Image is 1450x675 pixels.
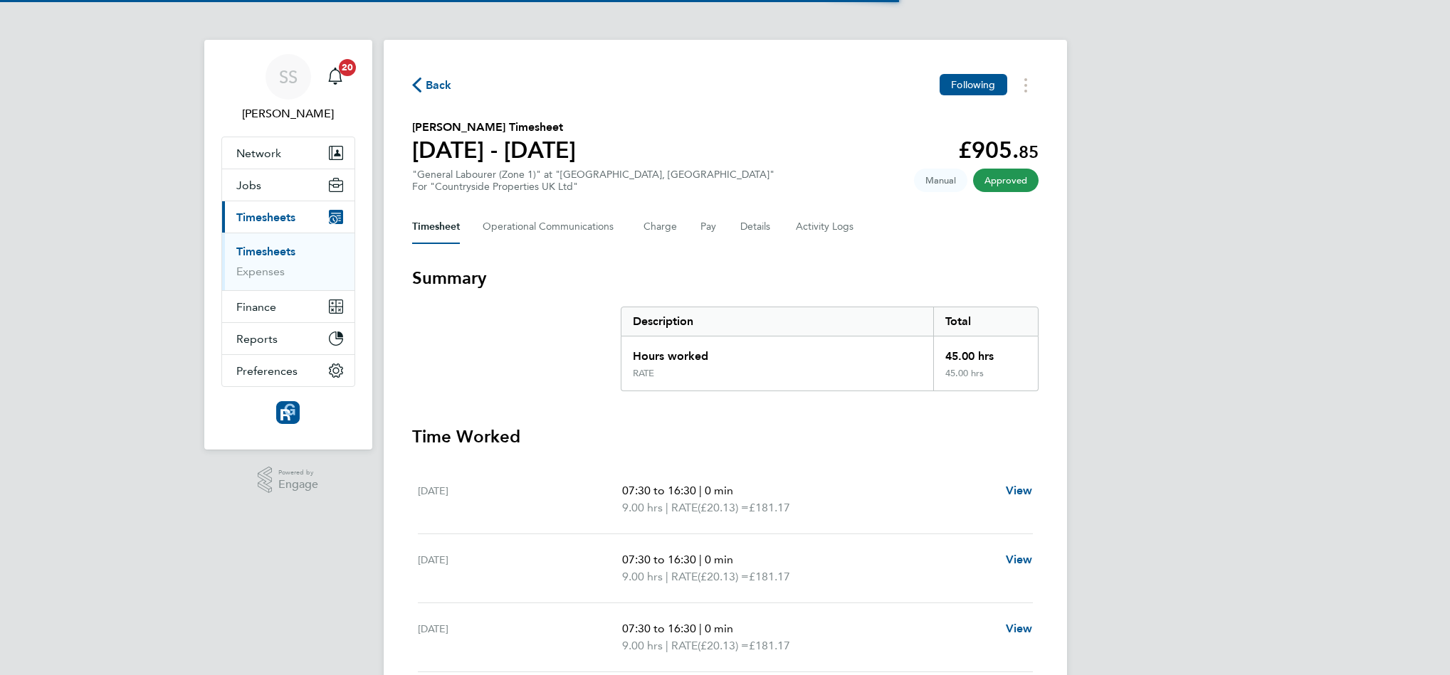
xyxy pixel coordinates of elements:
[258,467,318,494] a: Powered byEngage
[749,639,790,652] span: £181.17
[621,307,1039,391] div: Summary
[412,169,774,193] div: "General Labourer (Zone 1)" at "[GEOGRAPHIC_DATA], [GEOGRAPHIC_DATA]"
[276,401,299,424] img: resourcinggroup-logo-retina.png
[914,169,967,192] span: This timesheet was manually created.
[705,553,733,566] span: 0 min
[622,639,663,652] span: 9.00 hrs
[412,267,1039,289] h3: Summary
[796,210,856,244] button: Activity Logs
[236,332,278,346] span: Reports
[222,137,354,169] button: Network
[633,368,654,379] div: RATE
[699,622,702,635] span: |
[933,368,1037,390] div: 45.00 hrs
[236,179,261,192] span: Jobs
[221,105,355,122] span: Sasha Steeples
[698,501,749,514] span: (£20.13) =
[222,355,354,386] button: Preferences
[412,425,1039,448] h3: Time Worked
[1006,484,1033,497] span: View
[426,77,452,94] span: Back
[933,336,1037,368] div: 45.00 hrs
[412,119,576,136] h2: [PERSON_NAME] Timesheet
[412,210,460,244] button: Timesheet
[705,484,733,497] span: 0 min
[749,570,790,583] span: £181.17
[418,551,623,585] div: [DATE]
[699,553,702,566] span: |
[1006,551,1033,568] a: View
[740,210,773,244] button: Details
[222,233,354,290] div: Timesheets
[418,620,623,654] div: [DATE]
[236,245,295,258] a: Timesheets
[236,265,285,278] a: Expenses
[666,570,668,583] span: |
[1006,622,1033,635] span: View
[204,40,372,450] nav: Main navigation
[222,323,354,354] button: Reports
[671,499,698,516] span: RATE
[666,639,668,652] span: |
[700,210,718,244] button: Pay
[221,401,355,424] a: Go to home page
[699,484,702,497] span: |
[622,484,696,497] span: 07:30 to 16:30
[643,210,678,244] button: Charge
[622,622,696,635] span: 07:30 to 16:30
[278,479,318,491] span: Engage
[412,181,774,193] div: For "Countryside Properties UK Ltd"
[1006,482,1033,499] a: View
[412,76,452,94] button: Back
[339,59,356,76] span: 20
[698,570,749,583] span: (£20.13) =
[221,54,355,122] a: SS[PERSON_NAME]
[222,291,354,322] button: Finance
[279,68,298,86] span: SS
[236,211,295,224] span: Timesheets
[236,147,281,160] span: Network
[1019,142,1039,162] span: 85
[973,169,1039,192] span: This timesheet has been approved.
[236,300,276,314] span: Finance
[236,364,298,378] span: Preferences
[1006,620,1033,637] a: View
[1006,553,1033,566] span: View
[671,568,698,585] span: RATE
[621,307,934,336] div: Description
[933,307,1037,336] div: Total
[278,467,318,479] span: Powered by
[940,74,1007,95] button: Following
[1013,74,1039,96] button: Timesheets Menu
[321,54,350,100] a: 20
[958,137,1039,164] app-decimal: £905.
[222,169,354,201] button: Jobs
[622,570,663,583] span: 9.00 hrs
[418,482,623,516] div: [DATE]
[483,210,621,244] button: Operational Communications
[222,201,354,233] button: Timesheets
[705,622,733,635] span: 0 min
[698,639,749,652] span: (£20.13) =
[671,637,698,654] span: RATE
[622,553,696,566] span: 07:30 to 16:30
[622,501,663,514] span: 9.00 hrs
[412,136,576,164] h1: [DATE] - [DATE]
[749,501,790,514] span: £181.17
[621,336,934,368] div: Hours worked
[951,78,995,91] span: Following
[666,501,668,514] span: |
